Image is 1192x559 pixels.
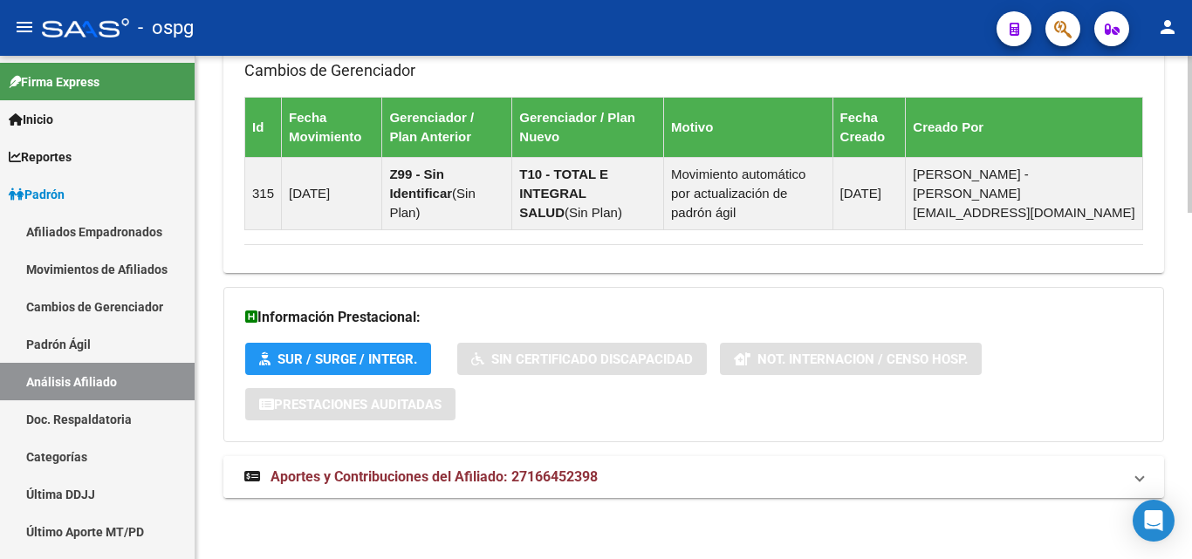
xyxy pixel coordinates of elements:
[14,17,35,37] mat-icon: menu
[389,186,475,220] span: Sin Plan
[512,97,664,157] th: Gerenciador / Plan Nuevo
[1133,500,1175,542] div: Open Intercom Messenger
[1157,17,1178,37] mat-icon: person
[245,343,431,375] button: SUR / SURGE / INTEGR.
[245,305,1142,330] h3: Información Prestacional:
[519,167,608,220] strong: T10 - TOTAL E INTEGRAL SALUD
[389,167,452,201] strong: Z99 - Sin Identificar
[664,157,833,229] td: Movimiento automático por actualización de padrón ágil
[382,157,512,229] td: ( )
[9,110,53,129] span: Inicio
[274,397,442,412] span: Prestaciones Auditadas
[9,147,72,167] span: Reportes
[245,157,282,229] td: 315
[138,9,194,47] span: - ospg
[9,185,65,204] span: Padrón
[906,97,1143,157] th: Creado Por
[245,388,456,420] button: Prestaciones Auditadas
[906,157,1143,229] td: [PERSON_NAME] - [PERSON_NAME][EMAIL_ADDRESS][DOMAIN_NAME]
[245,97,282,157] th: Id
[271,468,598,485] span: Aportes y Contribuciones del Afiliado: 27166452398
[664,97,833,157] th: Motivo
[832,97,906,157] th: Fecha Creado
[457,343,707,375] button: Sin Certificado Discapacidad
[569,205,618,220] span: Sin Plan
[282,157,382,229] td: [DATE]
[223,456,1164,498] mat-expansion-panel-header: Aportes y Contribuciones del Afiliado: 27166452398
[720,343,982,375] button: Not. Internacion / Censo Hosp.
[832,157,906,229] td: [DATE]
[512,157,664,229] td: ( )
[9,72,99,92] span: Firma Express
[282,97,382,157] th: Fecha Movimiento
[491,351,693,367] span: Sin Certificado Discapacidad
[244,58,1143,83] h3: Cambios de Gerenciador
[757,351,968,367] span: Not. Internacion / Censo Hosp.
[382,97,512,157] th: Gerenciador / Plan Anterior
[277,351,417,367] span: SUR / SURGE / INTEGR.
